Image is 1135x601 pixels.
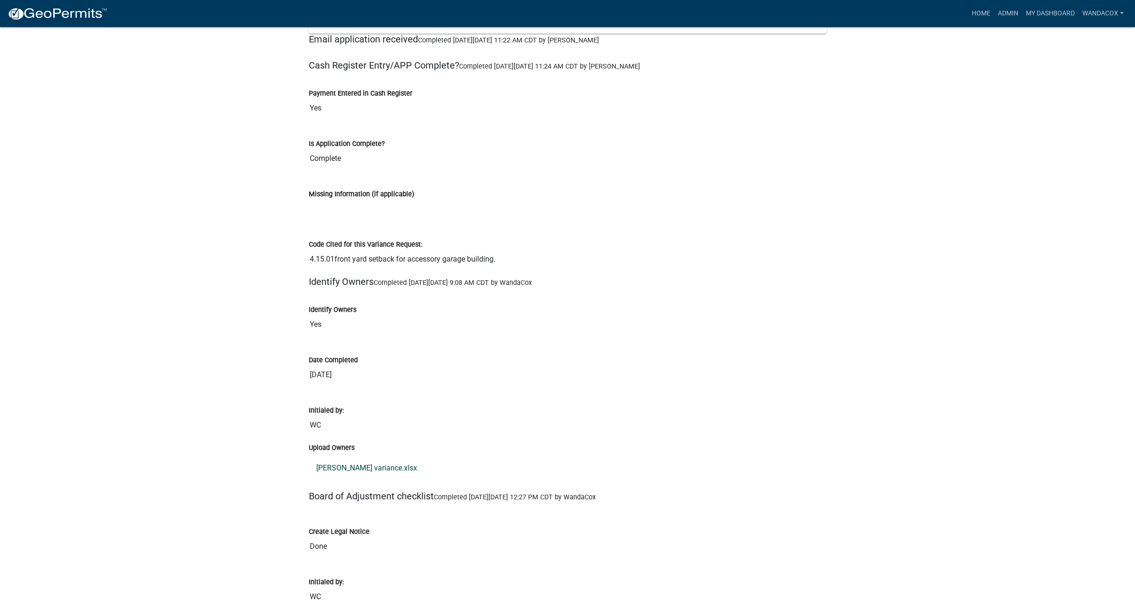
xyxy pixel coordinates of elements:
[418,36,599,44] span: Completed [DATE][DATE] 11:22 AM CDT by [PERSON_NAME]
[309,34,827,45] h5: Email application received
[1079,5,1128,22] a: WandaCox
[309,408,344,414] label: Initialed by:
[309,457,827,479] a: [PERSON_NAME] variance.xlsx
[994,5,1022,22] a: Admin
[309,357,358,364] label: Date Completed
[1022,5,1079,22] a: My Dashboard
[309,276,827,287] h5: Identify Owners
[968,5,994,22] a: Home
[309,191,414,198] label: Missing Information (if applicable)
[309,307,356,313] label: Identify Owners
[309,242,422,248] label: Code Cited for this Variance Request:
[309,579,344,586] label: Initialed by:
[374,279,532,287] span: Completed [DATE][DATE] 9:08 AM CDT by WandaCox
[309,445,355,451] label: Upload Owners
[309,90,412,97] label: Payment Entered in Cash Register
[434,493,596,501] span: Completed [DATE][DATE] 12:27 PM CDT by WandaCox
[459,62,640,70] span: Completed [DATE][DATE] 11:24 AM CDT by [PERSON_NAME]
[309,141,385,147] label: Is Application Complete?
[309,60,827,71] h5: Cash Register Entry/APP Complete?
[309,529,369,535] label: Create Legal Notice
[309,490,827,502] h5: Board of Adjustment checklist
